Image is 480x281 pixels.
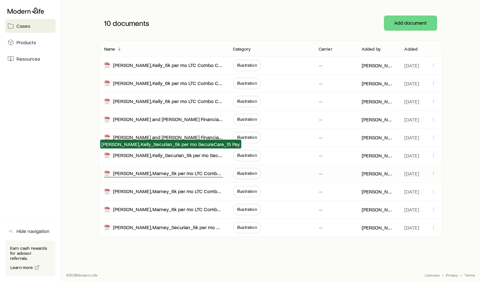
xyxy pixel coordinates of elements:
span: Illustration [237,189,257,194]
p: — [318,224,323,231]
a: Terms [464,272,475,278]
span: [DATE] [404,98,419,105]
a: Licenses [424,272,439,278]
span: Learn more [10,265,33,270]
span: Illustration [237,99,257,104]
p: [PERSON_NAME] [361,134,394,141]
p: Carrier [318,46,332,52]
span: Products [16,39,36,46]
p: [PERSON_NAME] [361,98,394,105]
span: Resources [16,56,40,62]
p: Name [104,46,116,52]
p: — [318,152,323,159]
span: • [442,272,443,278]
span: Hide navigation [16,228,50,234]
span: Illustration [237,117,257,122]
span: [DATE] [404,116,419,123]
div: [PERSON_NAME] and [PERSON_NAME] Financial_6k Asset Care_Unlimited COB_3%_All Pay [104,134,223,141]
span: [DATE] [404,134,419,141]
div: [PERSON_NAME], Marney_6k per mo LTC Combo Comparison_10 Pay [104,188,223,195]
a: Privacy [446,272,458,278]
p: Added [404,46,418,52]
p: [PERSON_NAME] [361,224,394,231]
span: Illustration [237,207,257,212]
p: © 2025 Modern Life [66,272,98,278]
button: Add document [384,15,437,31]
button: Hide navigation [5,224,56,238]
p: — [318,188,323,195]
p: Earn cash rewards for advisor referrals. [10,246,50,261]
p: [PERSON_NAME] [361,116,394,123]
div: [PERSON_NAME], Kelly_5k per mo LTC Combo Comparison_10 Pay [104,62,223,69]
a: Resources [5,52,56,66]
span: Illustration [237,225,257,230]
div: [PERSON_NAME], Marney_6k per mo LTC Combo Comparison_Max Pay [104,206,223,213]
p: — [318,80,323,87]
span: [DATE] [404,62,419,69]
span: Illustration [237,63,257,68]
p: [PERSON_NAME] [361,170,394,177]
div: [PERSON_NAME] and [PERSON_NAME] Financial_6k Asset Care_Unlimited COB_3%_10 Pay [104,116,223,123]
span: Illustration [237,81,257,86]
span: documents [113,19,149,27]
span: [DATE] [404,80,419,87]
div: [PERSON_NAME], Kelly_6k per mo LTC Combo Comparison_Max Pay [104,98,223,105]
span: [DATE] [404,188,419,195]
span: [DATE] [404,206,419,213]
span: • [460,272,462,278]
div: Earn cash rewards for advisor referrals.Learn more [5,241,56,276]
span: Illustration [237,153,257,158]
div: [PERSON_NAME], Kelly_6k per mo LTC Combo Comparison_10 Pay [104,80,223,87]
p: — [318,134,323,141]
span: [DATE] [404,224,419,231]
span: Illustration [237,171,257,176]
p: — [318,206,323,213]
p: — [318,62,323,69]
span: 10 [104,19,111,27]
div: [PERSON_NAME], Kelly_Securian_5k per mo SecureCare_15 Pay [104,152,223,159]
p: Category [233,46,251,52]
p: [PERSON_NAME] [361,206,394,213]
p: [PERSON_NAME] [361,80,394,87]
p: [PERSON_NAME] [361,62,394,69]
p: [PERSON_NAME] [361,152,394,159]
span: [DATE] [404,152,419,159]
span: Illustration [237,135,257,140]
span: Cases [16,23,30,29]
span: [DATE] [404,170,419,177]
p: — [318,116,323,123]
a: Cases [5,19,56,33]
div: [PERSON_NAME], Marney_Securian_5k per mo SecureCare_15 Pay [104,224,223,231]
p: Added by [361,46,380,52]
p: — [318,98,323,105]
p: — [318,170,323,177]
div: [PERSON_NAME], Marney_5k per mo LTC Combo Comparison_10 Pay [104,170,223,177]
p: [PERSON_NAME] [361,188,394,195]
a: Products [5,35,56,49]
